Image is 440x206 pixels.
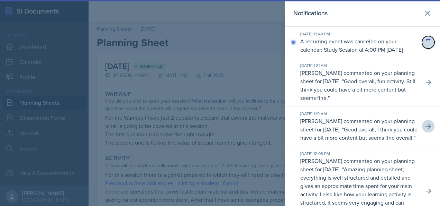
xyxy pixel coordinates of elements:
[300,126,418,141] p: Good overall, I think you could have a bit more content but seems fine overall.
[300,37,418,54] p: A recurring event was canceled on your calendar: Study Session at 4:00 PM [DATE]
[300,69,418,102] p: [PERSON_NAME] commented on your planning sheet for [DATE]: " "
[300,77,415,102] p: Good overall, fun activity. Still think you could have a bit more content but seems fine.
[300,31,418,37] div: [DATE] 12:48 PM
[300,151,418,157] div: [DATE] 12:03 PM
[300,62,418,69] div: [DATE] 1:21 AM
[300,111,418,117] div: [DATE] 1:19 AM
[293,8,328,18] h2: Notifications
[300,117,418,142] p: [PERSON_NAME] commented on your planning sheet for [DATE]: " "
